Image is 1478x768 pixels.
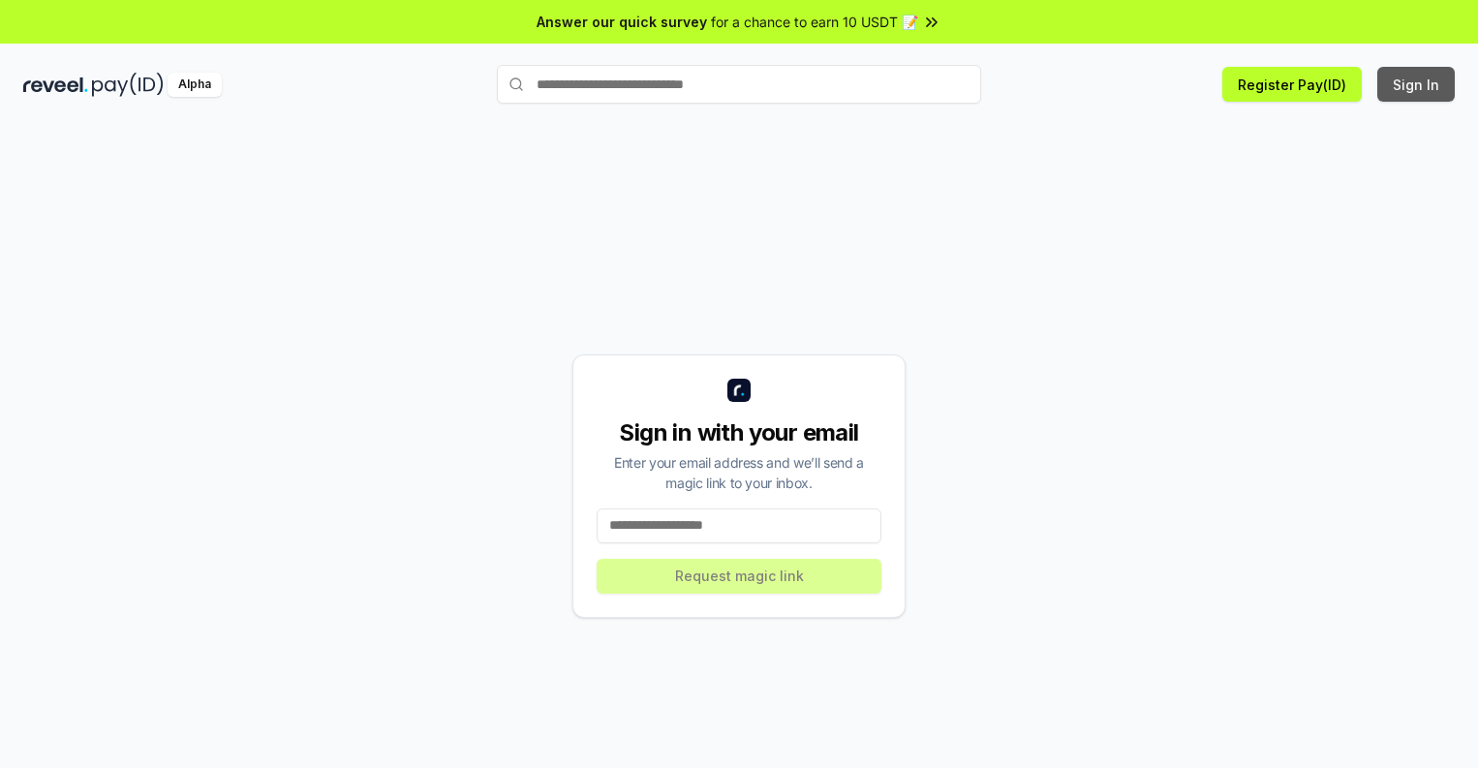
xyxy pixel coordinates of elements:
[1222,67,1362,102] button: Register Pay(ID)
[92,73,164,97] img: pay_id
[597,452,881,493] div: Enter your email address and we’ll send a magic link to your inbox.
[537,12,707,32] span: Answer our quick survey
[711,12,918,32] span: for a chance to earn 10 USDT 📝
[168,73,222,97] div: Alpha
[597,417,881,448] div: Sign in with your email
[1377,67,1455,102] button: Sign In
[727,379,751,402] img: logo_small
[23,73,88,97] img: reveel_dark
